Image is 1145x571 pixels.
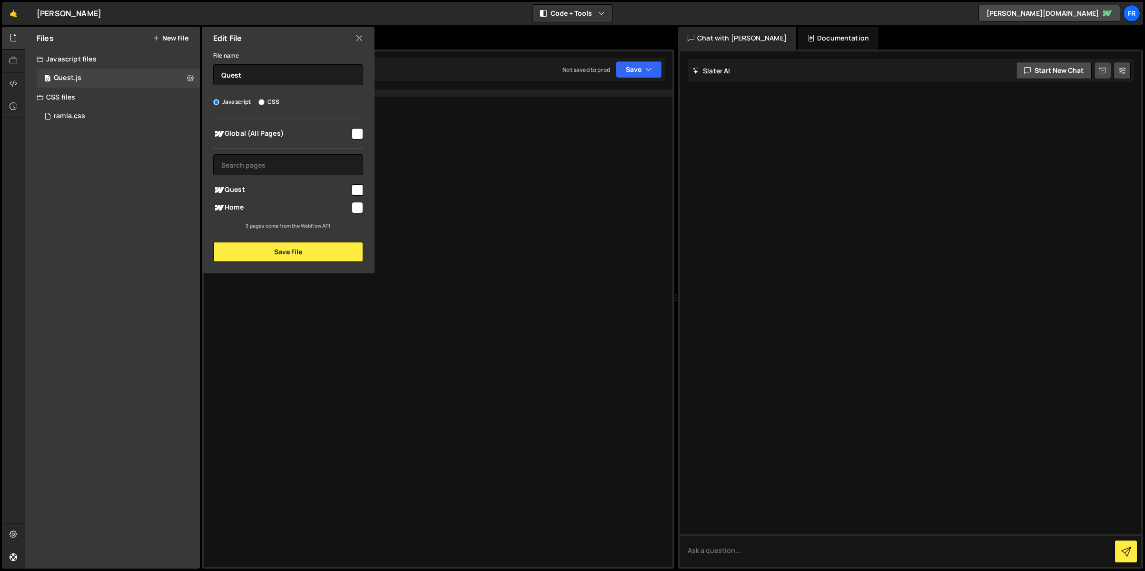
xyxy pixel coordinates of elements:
a: Fr [1123,5,1140,22]
small: 3 pages come from the Webflow API [246,222,330,229]
label: Javascript [213,97,251,107]
div: Quest.js [54,74,81,82]
label: CSS [258,97,279,107]
span: Home [213,202,350,213]
div: Not saved to prod [563,66,610,74]
div: Javascript files [25,50,200,69]
div: 16658/45416.css [37,107,200,126]
input: Javascript [213,99,219,105]
div: Chat with [PERSON_NAME] [678,27,796,50]
a: 🤙 [2,2,25,25]
h2: Files [37,33,54,43]
button: Save [616,61,662,78]
input: Search pages [213,154,363,175]
button: Code + Tools [533,5,612,22]
button: Start new chat [1016,62,1092,79]
div: CSS files [25,88,200,107]
div: Documentation [798,27,878,50]
h2: Edit File [213,33,242,43]
input: Name [213,64,363,85]
label: File name [213,51,239,60]
div: ramla.css [54,112,85,120]
input: CSS [258,99,265,105]
span: Global (All Pages) [213,128,350,140]
span: 0 [45,75,50,83]
button: New File [153,34,188,42]
a: [PERSON_NAME][DOMAIN_NAME] [978,5,1120,22]
div: 16658/45415.js [37,69,200,88]
div: [PERSON_NAME] [37,8,101,19]
span: Quest [213,184,350,196]
h2: Slater AI [692,66,730,75]
button: Save File [213,242,363,262]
